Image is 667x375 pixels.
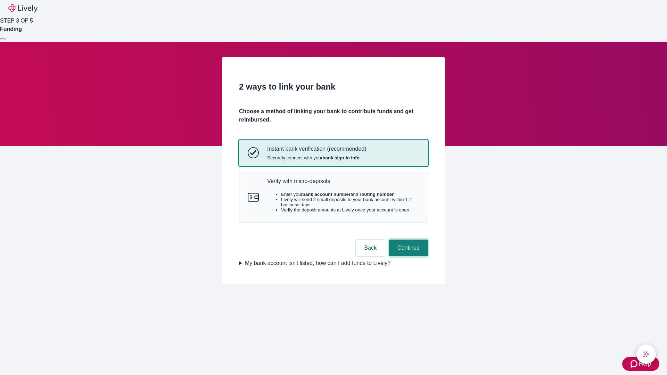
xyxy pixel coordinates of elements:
strong: bank account number [303,192,351,197]
span: Securely connect with your . [267,155,366,160]
li: Lively will send 2 small deposits to your bank account within 1-2 business days [281,197,419,207]
strong: bank sign-in info [322,155,360,160]
svg: Instant bank verification [248,147,259,158]
h2: 2 ways to link your bank [239,81,428,93]
p: Instant bank verification (recommended) [267,145,366,152]
button: Instant bank verificationInstant bank verification (recommended)Securely connect with yourbank si... [239,140,428,166]
img: Lively [8,4,38,12]
h4: Choose a method of linking your bank to contribute funds and get reimbursed. [239,107,428,124]
button: Zendesk support iconHelp [622,357,659,371]
summary: My bank account isn't listed, how can I add funds to Lively? [239,259,428,267]
button: Continue [389,240,428,256]
p: Verify with micro-deposits [267,178,419,184]
strong: routing number [360,192,394,197]
li: Enter your and [281,192,419,197]
button: Back [356,240,385,256]
button: Micro-depositsVerify with micro-depositsEnter yourbank account numberand routing numberLively wil... [239,172,428,223]
li: Verify the deposit amounts at Lively once your account is open [281,207,419,212]
svg: Micro-deposits [248,192,259,203]
svg: Lively AI Assistant [643,351,650,358]
svg: Zendesk support icon [631,360,639,368]
span: Help [639,360,651,368]
button: chat [636,344,656,364]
